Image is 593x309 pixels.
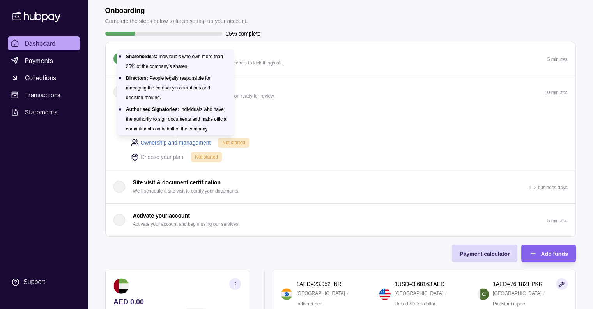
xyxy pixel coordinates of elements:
[126,107,179,112] p: Authorised Signatories:
[379,288,391,300] img: us
[25,39,56,48] span: Dashboard
[113,298,241,306] p: AED 0.00
[226,29,261,38] p: 25% complete
[23,278,45,286] div: Support
[547,57,567,62] p: 5 minutes
[296,289,345,298] p: [GEOGRAPHIC_DATA]
[106,108,575,170] div: Submit application Complete the following tasks to get your application ready for review.10 minutes
[126,75,148,81] p: Directors:
[347,289,348,298] p: /
[281,288,292,300] img: in
[25,56,53,65] span: Payments
[493,289,542,298] p: [GEOGRAPHIC_DATA]
[8,274,80,290] a: Support
[126,107,227,132] p: Individuals who have the authority to sign documents and make official commitments on behalf of t...
[8,88,80,102] a: Transactions
[126,75,211,100] p: People legally responsible for managing the company's operations and decision-making.
[529,185,567,190] p: 1–2 business days
[543,289,545,298] p: /
[222,140,245,145] span: Not started
[126,54,158,59] p: Shareholders:
[126,54,223,69] p: Individuals who own more than 25% of the company's shares.
[141,138,211,147] a: Ownership and management
[545,90,568,95] p: 10 minutes
[106,42,575,75] button: Register your account Let's start with the basics. Confirm your account details to kick things of...
[25,107,58,117] span: Statements
[296,300,322,308] p: Indian rupee
[133,211,190,220] p: Activate your account
[106,170,575,203] button: Site visit & document certification We'll schedule a site visit to certify your documents.1–2 bus...
[395,300,435,308] p: United States dollar
[133,187,240,195] p: We'll schedule a site visit to certify your documents.
[477,288,489,300] img: pk
[296,280,342,288] p: 1 AED = 23.952 INR
[8,71,80,85] a: Collections
[460,251,510,257] span: Payment calculator
[547,218,567,223] p: 5 minutes
[133,220,240,229] p: Activate your account and begin using our services.
[8,105,80,119] a: Statements
[25,73,56,82] span: Collections
[445,289,446,298] p: /
[541,251,568,257] span: Add funds
[521,245,575,262] button: Add funds
[195,154,218,160] span: Not started
[141,153,184,161] p: Choose your plan
[105,17,248,25] p: Complete the steps below to finish setting up your account.
[106,75,575,108] button: Submit application Complete the following tasks to get your application ready for review.10 minutes
[395,280,444,288] p: 1 USD = 3.68163 AED
[105,6,248,15] h1: Onboarding
[493,300,525,308] p: Pakistani rupee
[8,54,80,68] a: Payments
[8,36,80,50] a: Dashboard
[493,280,543,288] p: 1 AED = 76.1821 PKR
[133,178,221,187] p: Site visit & document certification
[452,245,517,262] button: Payment calculator
[113,278,129,294] img: ae
[106,204,575,236] button: Activate your account Activate your account and begin using our services.5 minutes
[395,289,443,298] p: [GEOGRAPHIC_DATA]
[25,90,61,100] span: Transactions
